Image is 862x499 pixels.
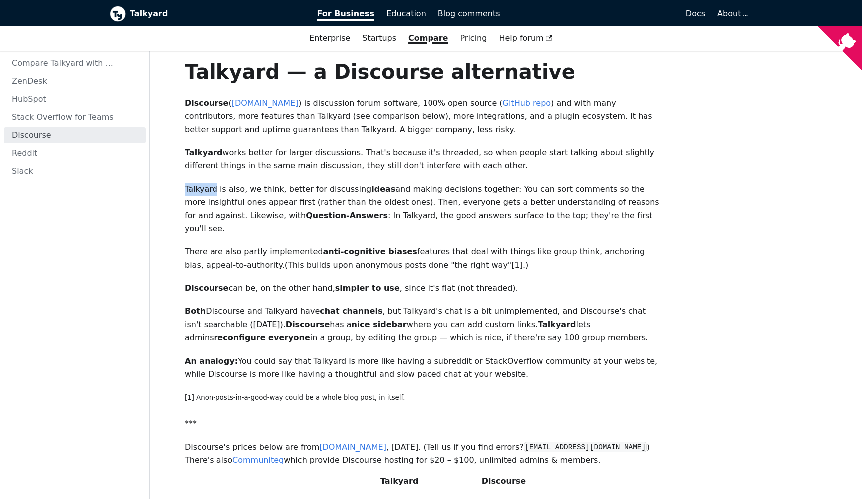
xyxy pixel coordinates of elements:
a: GitHub repo [503,98,551,108]
a: Enterprise [303,30,356,47]
span: For Business [317,9,375,21]
span: Discourse [474,477,576,486]
a: Education [380,5,432,22]
strong: simpler to use [335,283,400,293]
strong: Both [185,306,206,316]
a: Reddit [4,145,146,161]
strong: Discourse [185,98,228,108]
h1: Talkyard — a Discourse alternative [185,59,662,84]
a: For Business [311,5,381,22]
p: works better for larger discussions. That's because it's threaded, so when people start talking a... [185,146,662,173]
a: ZenDesk [4,73,146,89]
a: Communiteq [232,455,284,465]
strong: Talkyard [185,148,222,157]
a: Docs [506,5,712,22]
strong: reconfigure everyone [214,333,310,342]
span: Blog comments [438,9,500,18]
a: Pricing [454,30,493,47]
a: Talkyard logoTalkyard [110,6,303,22]
a: [DOMAIN_NAME] [319,442,386,452]
p: ( ) is discussion forum software, 100% open source ( ) and with many contributors, more features ... [185,97,662,136]
p: can be, on the other hand, , since it's flat (not threaded). [185,282,662,295]
p: You could say that Talkyard is more like having a subreddit or StackOverflow community at your we... [185,355,662,381]
a: Stack Overflow for Teams [4,109,146,125]
p: Talkyard is also, we think, better for discussing and making decisions together: You can sort com... [185,183,662,236]
a: Discourse [4,127,146,143]
a: Slack [4,163,146,179]
a: [DOMAIN_NAME] [232,98,299,108]
strong: Discourse [185,283,228,293]
strong: Discourse [286,320,330,329]
a: Compare Talkyard with ... [4,55,146,71]
b: Talkyard [130,7,303,20]
p: Discourse and Talkyard have , but Talkyard's chat is a bit unimplemented, and Discourse's chat is... [185,305,662,344]
a: Compare [408,33,448,43]
span: Talkyard [372,477,474,486]
strong: ideas [371,184,395,194]
p: Discourse's prices below are from , [DATE]. (Tell us if you find errors? ) There's also which pro... [185,441,662,467]
strong: nice sidebar [351,320,406,329]
span: Docs [686,9,705,18]
strong: anti-cognitive biases [323,247,417,256]
a: Startups [356,30,402,47]
strong: An analogy: [185,356,238,366]
small: [1] Anon-posts-in-a-good-way could be a whole blog post, in itself. [185,394,405,401]
code: [EMAIL_ADDRESS][DOMAIN_NAME] [524,442,647,452]
a: Help forum [493,30,559,47]
strong: Talkyard [538,320,576,329]
strong: Question-Answers [306,211,388,220]
a: Blog comments [432,5,506,22]
span: Help forum [499,33,553,43]
p: There are also partly implemented features that deal with things like group think, anchoring bias... [185,245,662,272]
a: HubSpot [4,91,146,107]
img: Talkyard logo [110,6,126,22]
strong: chat channels [320,306,382,316]
a: About [717,9,746,18]
span: Education [386,9,426,18]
